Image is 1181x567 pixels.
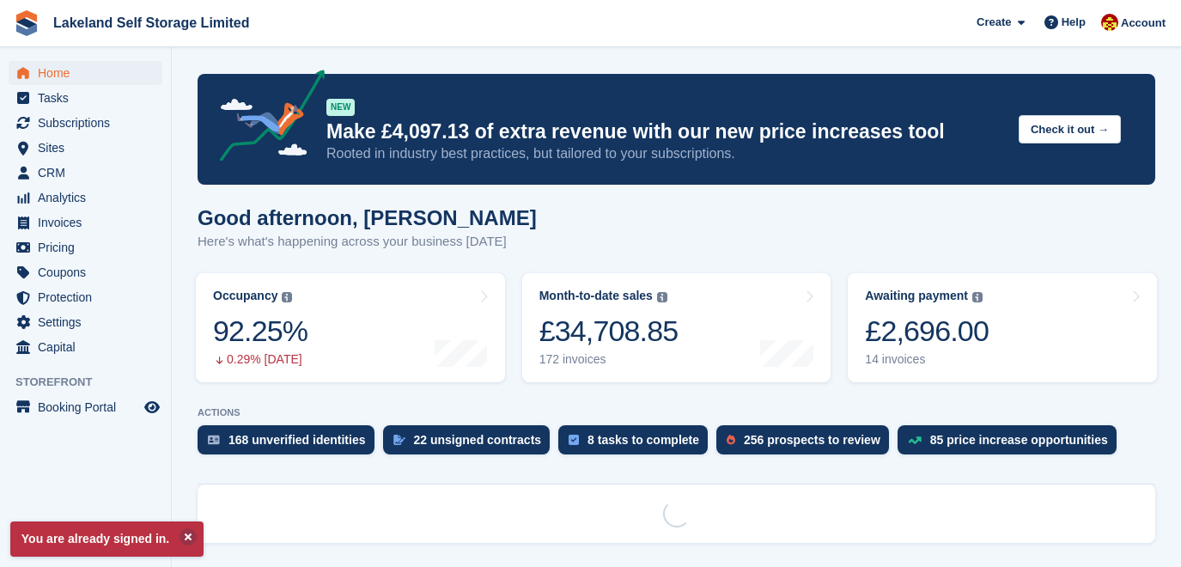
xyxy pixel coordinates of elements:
img: icon-info-grey-7440780725fd019a000dd9b08b2336e03edf1995a4989e88bcd33f0948082b44.svg [972,292,983,302]
img: icon-info-grey-7440780725fd019a000dd9b08b2336e03edf1995a4989e88bcd33f0948082b44.svg [282,292,292,302]
a: menu [9,61,162,85]
img: icon-info-grey-7440780725fd019a000dd9b08b2336e03edf1995a4989e88bcd33f0948082b44.svg [657,292,667,302]
span: Protection [38,285,141,309]
span: Tasks [38,86,141,110]
a: 22 unsigned contracts [383,425,559,463]
a: 168 unverified identities [198,425,383,463]
span: Settings [38,310,141,334]
img: prospect-51fa495bee0391a8d652442698ab0144808aea92771e9ea1ae160a38d050c398.svg [727,435,735,445]
div: 85 price increase opportunities [930,433,1108,447]
a: Preview store [142,397,162,418]
p: Make £4,097.13 of extra revenue with our new price increases tool [326,119,1005,144]
div: 0.29% [DATE] [213,352,307,367]
a: 256 prospects to review [716,425,898,463]
span: Home [38,61,141,85]
p: Here's what's happening across your business [DATE] [198,232,537,252]
img: price_increase_opportunities-93ffe204e8149a01c8c9dc8f82e8f89637d9d84a8eef4429ea346261dce0b2c0.svg [908,436,922,444]
span: Storefront [15,374,171,391]
a: menu [9,235,162,259]
a: menu [9,210,162,235]
img: Diane Carney [1101,14,1118,31]
img: contract_signature_icon-13c848040528278c33f63329250d36e43548de30e8caae1d1a13099fd9432cc5.svg [393,435,405,445]
div: 172 invoices [539,352,679,367]
a: menu [9,335,162,359]
span: Analytics [38,186,141,210]
span: Subscriptions [38,111,141,135]
div: £34,708.85 [539,314,679,349]
div: 8 tasks to complete [587,433,699,447]
span: CRM [38,161,141,185]
a: menu [9,186,162,210]
span: Help [1062,14,1086,31]
a: menu [9,86,162,110]
span: Sites [38,136,141,160]
a: menu [9,260,162,284]
span: Pricing [38,235,141,259]
a: Occupancy 92.25% 0.29% [DATE] [196,273,505,382]
a: Lakeland Self Storage Limited [46,9,257,37]
div: Occupancy [213,289,277,303]
a: 8 tasks to complete [558,425,716,463]
span: Coupons [38,260,141,284]
span: Capital [38,335,141,359]
a: Month-to-date sales £34,708.85 172 invoices [522,273,831,382]
div: 92.25% [213,314,307,349]
span: Create [977,14,1011,31]
div: Awaiting payment [865,289,968,303]
a: menu [9,136,162,160]
img: stora-icon-8386f47178a22dfd0bd8f6a31ec36ba5ce8667c1dd55bd0f319d3a0aa187defe.svg [14,10,40,36]
span: Account [1121,15,1166,32]
img: task-75834270c22a3079a89374b754ae025e5fb1db73e45f91037f5363f120a921f8.svg [569,435,579,445]
img: price-adjustments-announcement-icon-8257ccfd72463d97f412b2fc003d46551f7dbcb40ab6d574587a9cd5c0d94... [205,70,326,168]
div: NEW [326,99,355,116]
h1: Good afternoon, [PERSON_NAME] [198,206,537,229]
a: menu [9,310,162,334]
p: ACTIONS [198,407,1155,418]
a: menu [9,111,162,135]
p: Rooted in industry best practices, but tailored to your subscriptions. [326,144,1005,163]
a: menu [9,285,162,309]
a: menu [9,395,162,419]
div: 14 invoices [865,352,989,367]
a: 85 price increase opportunities [898,425,1125,463]
div: 256 prospects to review [744,433,880,447]
span: Invoices [38,210,141,235]
span: Booking Portal [38,395,141,419]
a: Awaiting payment £2,696.00 14 invoices [848,273,1157,382]
div: £2,696.00 [865,314,989,349]
img: verify_identity-adf6edd0f0f0b5bbfe63781bf79b02c33cf7c696d77639b501bdc392416b5a36.svg [208,435,220,445]
div: 22 unsigned contracts [414,433,542,447]
button: Check it out → [1019,115,1121,143]
div: 168 unverified identities [228,433,366,447]
p: You are already signed in. [10,521,204,557]
div: Month-to-date sales [539,289,653,303]
a: menu [9,161,162,185]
